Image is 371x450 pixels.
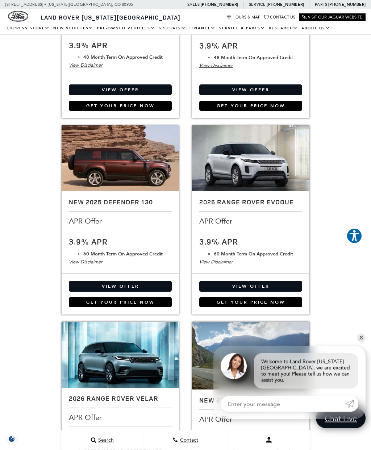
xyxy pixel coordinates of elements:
[69,40,108,51] span: 3.9% APR
[264,15,295,20] a: Contact Us
[199,416,234,424] span: APR Offer
[5,22,51,35] a: EXPRESS STORE
[199,85,302,96] a: View Offer
[192,322,309,390] img: New 2025 Discovery
[69,297,172,308] a: Get Your Price Now
[199,237,238,247] span: 3.9% APR
[5,22,366,35] nav: Main Navigation
[4,435,20,443] section: Click to Open Cookie Consent Modal
[228,431,310,449] button: Open user profile menu
[199,199,302,206] h2: 2026 Range Rover Evoque
[69,395,172,403] h2: 2026 Range Rover Velar
[178,437,198,443] span: Contact
[157,22,188,35] a: Specials
[69,237,108,247] span: 3.9% APR
[267,22,300,35] a: Research
[267,2,304,7] a: [PHONE_NUMBER]
[96,437,114,443] span: Search
[8,11,28,22] img: Land Rover
[214,55,293,61] span: 48 Month Term On Approved Credit
[199,281,302,292] a: View Offer
[192,126,309,192] img: 2026 Range Rover Evoque
[199,217,234,225] span: APR Offer
[69,258,172,266] div: View Disclaimer
[221,396,345,412] input: Enter your message
[201,2,238,7] a: [PHONE_NUMBER]
[254,353,358,389] div: Welcome to Land Rover [US_STATE][GEOGRAPHIC_DATA], we are excited to meet you! Please tell us how...
[62,322,179,388] img: 2026 Range Rover Velar
[41,13,180,21] span: Land Rover [US_STATE][GEOGRAPHIC_DATA]
[69,281,172,292] a: View Offer
[345,396,358,412] a: Submit
[5,2,133,7] a: [STREET_ADDRESS] • [US_STATE][GEOGRAPHIC_DATA], CO 80905
[4,435,20,443] img: Opt-Out Icon
[346,228,362,244] button: Explore your accessibility options
[199,101,302,111] a: Get Your Price Now
[62,126,179,192] img: New 2025 Defender 130
[227,15,260,20] a: Hours & Map
[199,397,302,404] h2: New 2025 Discovery
[83,251,163,258] span: 60 Month Term On Approved Credit
[83,54,163,61] span: 48 Month Term On Approved Credit
[302,15,362,20] a: Visit Our Jaguar Website
[69,101,172,111] a: Get Your Price Now
[217,22,267,35] a: Service & Parts
[199,62,302,70] div: View Disclaimer
[328,2,366,7] a: [PHONE_NUMBER]
[69,85,172,96] a: View Offer
[69,414,104,422] span: APR Offer
[188,22,217,35] a: Finance
[95,22,157,35] a: Pre-Owned Vehicles
[221,353,247,379] img: Agent profile photo
[69,62,172,70] div: View Disclaimer
[69,199,172,206] h2: New 2025 Defender 130
[346,228,362,245] aside: Accessibility Help Desk
[214,251,293,258] span: 60 Month Term On Approved Credit
[199,41,238,51] span: 3.9% APR
[199,258,302,266] div: View Disclaimer
[51,22,95,35] a: New Vehicles
[36,13,185,21] a: Land Rover [US_STATE][GEOGRAPHIC_DATA]
[199,297,302,308] a: Get Your Price Now
[8,11,28,22] a: land-rover
[69,217,104,225] span: APR Offer
[300,22,332,35] a: About Us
